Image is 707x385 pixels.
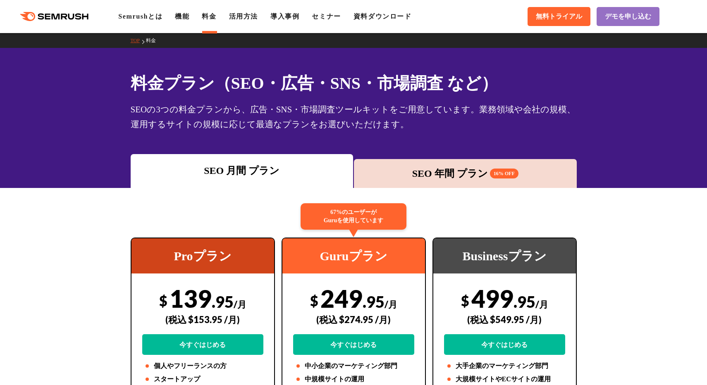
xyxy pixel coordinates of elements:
[159,292,167,309] span: $
[444,334,565,355] a: 今すぐはじめる
[293,334,414,355] a: 今すぐはじめる
[363,292,385,311] span: .95
[444,374,565,384] li: 大規模サイトやECサイトの運用
[293,374,414,384] li: 中規模サイトの運用
[528,7,590,26] a: 無料トライアル
[142,374,263,384] li: スタートアップ
[142,361,263,371] li: 個人やフリーランスの方
[131,38,146,43] a: TOP
[131,71,577,95] h1: 料金プラン（SEO・広告・SNS・市場調査 など）
[353,13,412,20] a: 資料ダウンロード
[282,238,425,273] div: Guruプラン
[135,163,349,178] div: SEO 月間 プラン
[444,305,565,334] div: (税込 $549.95 /月)
[234,299,246,310] span: /月
[293,305,414,334] div: (税込 $274.95 /月)
[358,166,573,181] div: SEO 年間 プラン
[444,284,565,355] div: 499
[229,13,258,20] a: 活用方法
[142,284,263,355] div: 139
[293,361,414,371] li: 中小企業のマーケティング部門
[605,12,651,21] span: デモを申し込む
[312,13,341,20] a: セミナー
[444,361,565,371] li: 大手企業のマーケティング部門
[270,13,299,20] a: 導入事例
[385,299,397,310] span: /月
[293,284,414,355] div: 249
[514,292,535,311] span: .95
[433,238,576,273] div: Businessプラン
[301,203,406,230] div: 67%のユーザーが Guruを使用しています
[131,102,577,132] div: SEOの3つの料金プランから、広告・SNS・市場調査ツールキットをご用意しています。業務領域や会社の規模、運用するサイトの規模に応じて最適なプランをお選びいただけます。
[597,7,659,26] a: デモを申し込む
[118,13,162,20] a: Semrushとは
[146,38,162,43] a: 料金
[142,305,263,334] div: (税込 $153.95 /月)
[310,292,318,309] span: $
[142,334,263,355] a: 今すぐはじめる
[202,13,216,20] a: 料金
[535,299,548,310] span: /月
[461,292,469,309] span: $
[175,13,189,20] a: 機能
[536,12,582,21] span: 無料トライアル
[490,169,518,178] span: 16% OFF
[131,238,274,273] div: Proプラン
[212,292,234,311] span: .95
